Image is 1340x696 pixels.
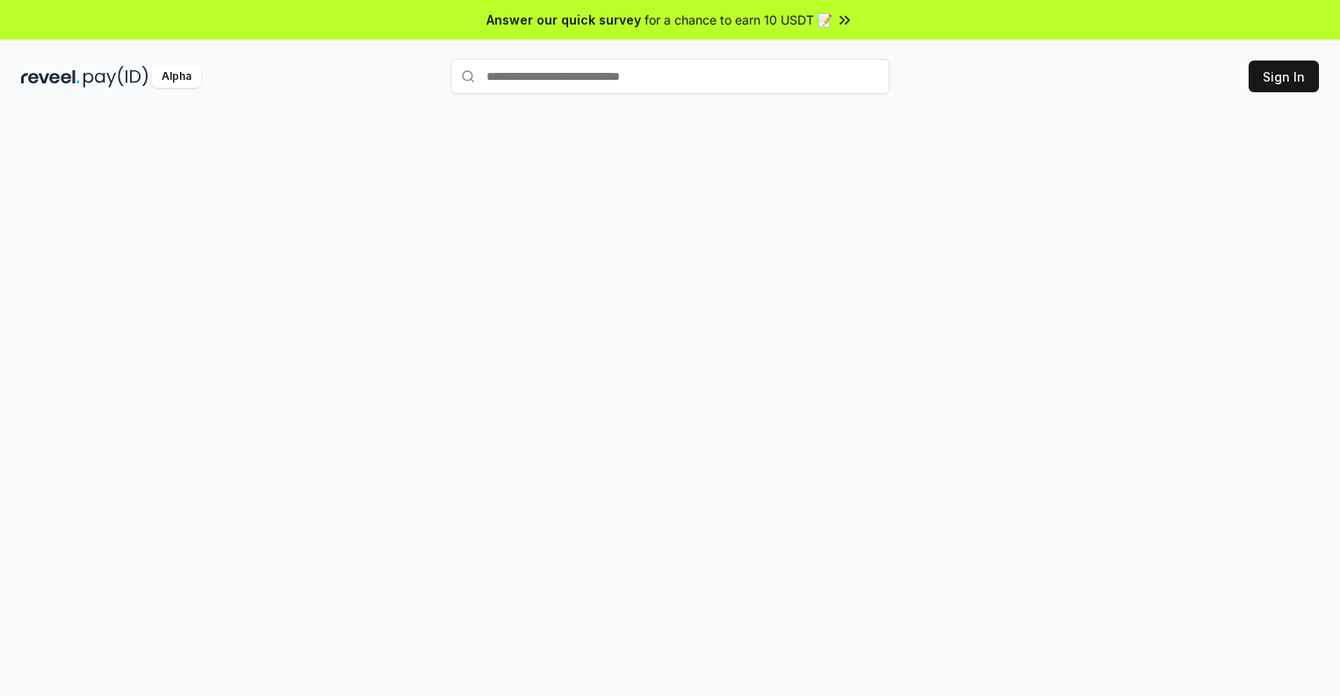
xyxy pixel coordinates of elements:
[21,66,80,88] img: reveel_dark
[152,66,201,88] div: Alpha
[645,11,832,29] span: for a chance to earn 10 USDT 📝
[1249,61,1319,92] button: Sign In
[83,66,148,88] img: pay_id
[486,11,641,29] span: Answer our quick survey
